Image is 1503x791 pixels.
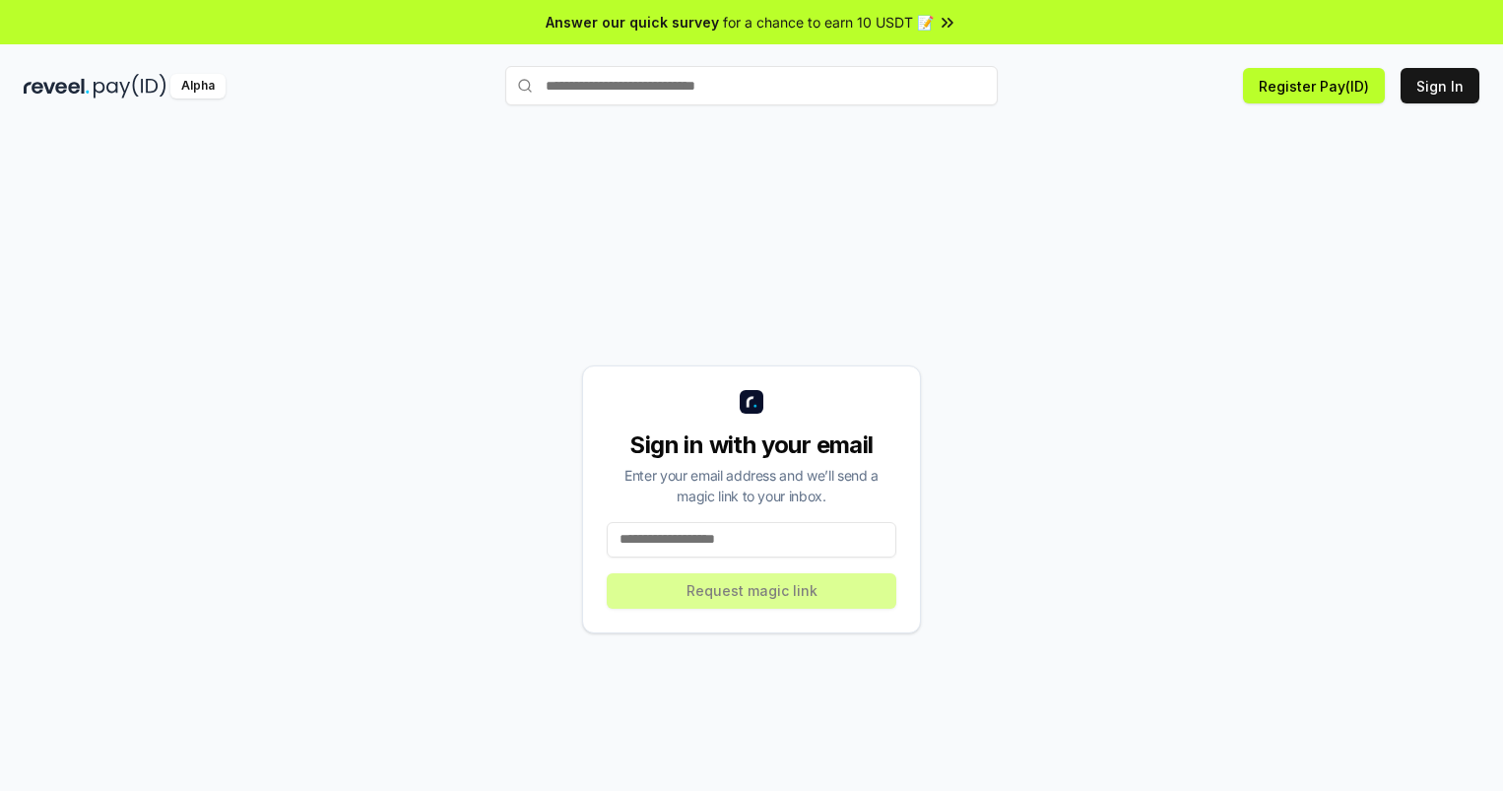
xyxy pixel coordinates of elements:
button: Register Pay(ID) [1243,68,1385,103]
img: logo_small [740,390,763,414]
span: for a chance to earn 10 USDT 📝 [723,12,934,33]
div: Enter your email address and we’ll send a magic link to your inbox. [607,465,896,506]
button: Sign In [1401,68,1479,103]
span: Answer our quick survey [546,12,719,33]
img: pay_id [94,74,166,99]
div: Sign in with your email [607,429,896,461]
div: Alpha [170,74,226,99]
img: reveel_dark [24,74,90,99]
